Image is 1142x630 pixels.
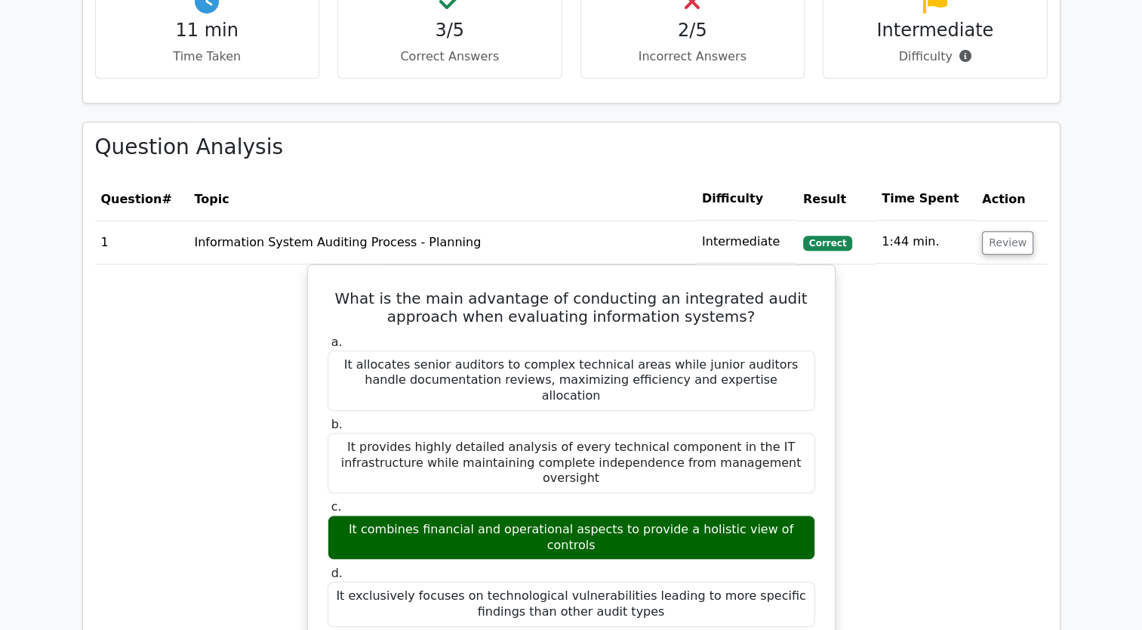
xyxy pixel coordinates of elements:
[101,192,162,206] span: Question
[95,178,189,221] th: #
[836,20,1035,42] h4: Intermediate
[876,178,976,221] th: Time Spent
[331,335,343,349] span: a.
[331,499,342,514] span: c.
[982,231,1033,255] button: Review
[95,221,189,264] td: 1
[836,48,1035,66] p: Difficulty
[326,289,817,326] h5: What is the main advantage of conducting an integrated audit approach when evaluating information...
[328,582,815,627] div: It exclusively focuses on technological vulnerabilities leading to more specific findings than ot...
[328,515,815,561] div: It combines financial and operational aspects to provide a holistic view of controls
[976,178,1047,221] th: Action
[876,221,976,264] td: 1:44 min.
[331,566,343,580] span: d.
[696,221,797,264] td: Intermediate
[95,134,1048,160] h3: Question Analysis
[188,178,696,221] th: Topic
[328,433,815,493] div: It provides highly detailed analysis of every technical component in the IT infrastructure while ...
[593,48,793,66] p: Incorrect Answers
[108,48,307,66] p: Time Taken
[108,20,307,42] h4: 11 min
[350,48,549,66] p: Correct Answers
[696,178,797,221] th: Difficulty
[350,20,549,42] h4: 3/5
[593,20,793,42] h4: 2/5
[803,236,852,251] span: Correct
[328,351,815,411] div: It allocates senior auditors to complex technical areas while junior auditors handle documentatio...
[797,178,876,221] th: Result
[331,417,343,431] span: b.
[188,221,696,264] td: Information System Auditing Process - Planning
